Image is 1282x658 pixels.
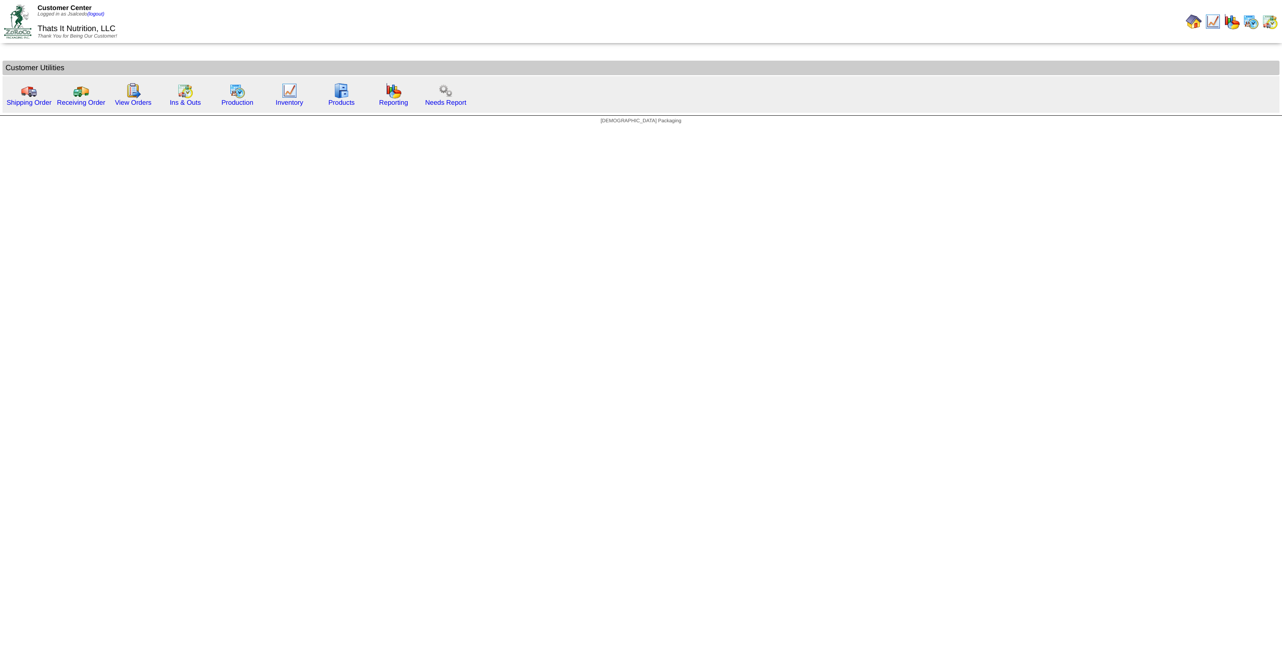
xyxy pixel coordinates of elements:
a: Inventory [276,99,303,106]
img: calendarprod.gif [229,83,245,99]
img: line_graph.gif [1205,14,1221,30]
img: truck2.gif [73,83,89,99]
span: Logged in as Jsalcedo [38,12,104,17]
span: Thank You for Being Our Customer! [38,34,117,39]
img: calendarinout.gif [177,83,193,99]
img: workflow.png [438,83,454,99]
a: Needs Report [425,99,466,106]
a: View Orders [115,99,151,106]
a: Production [221,99,253,106]
a: Products [329,99,355,106]
img: home.gif [1186,14,1202,30]
a: Ins & Outs [170,99,201,106]
img: truck.gif [21,83,37,99]
a: Receiving Order [57,99,105,106]
img: workorder.gif [125,83,141,99]
span: [DEMOGRAPHIC_DATA] Packaging [600,118,681,124]
img: calendarprod.gif [1243,14,1259,30]
td: Customer Utilities [3,61,1279,75]
img: cabinet.gif [334,83,350,99]
img: calendarinout.gif [1262,14,1278,30]
a: Reporting [379,99,408,106]
span: Customer Center [38,4,92,12]
a: Shipping Order [7,99,52,106]
span: Thats It Nutrition, LLC [38,25,116,33]
img: ZoRoCo_Logo(Green%26Foil)%20jpg.webp [4,5,32,38]
a: (logout) [87,12,104,17]
img: graph.gif [386,83,402,99]
img: graph.gif [1224,14,1240,30]
img: line_graph.gif [281,83,297,99]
